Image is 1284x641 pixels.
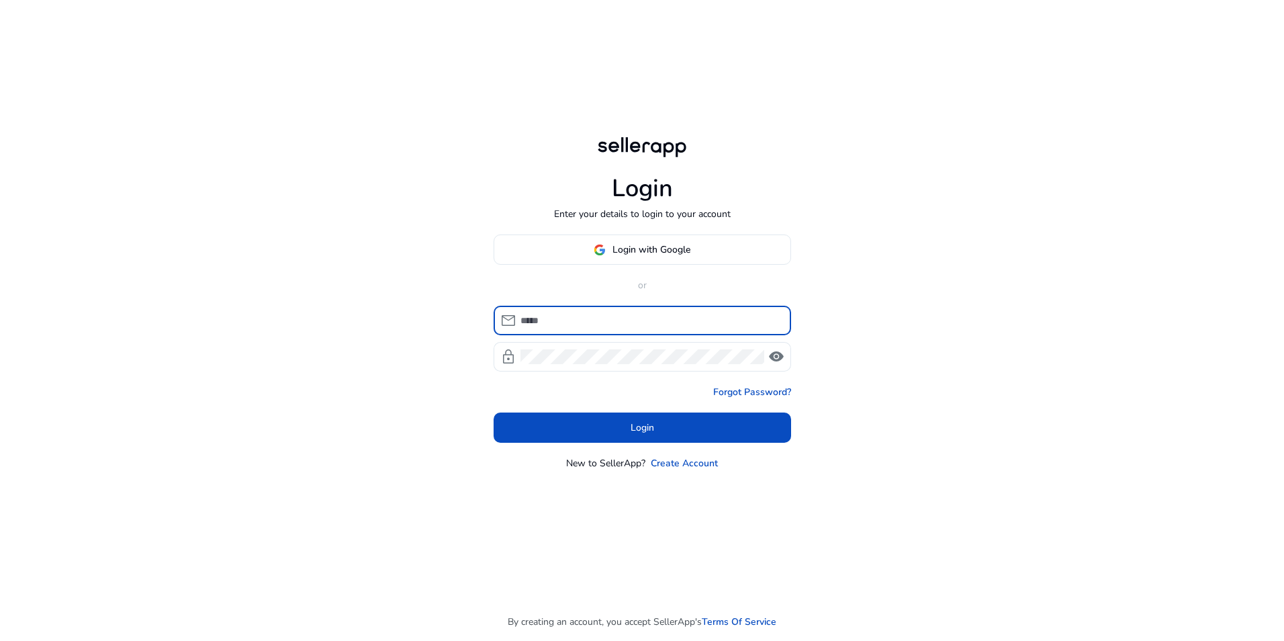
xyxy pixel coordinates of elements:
p: or [494,278,791,292]
a: Create Account [651,456,718,470]
span: Login with Google [612,243,690,257]
button: Login [494,413,791,443]
a: Forgot Password? [713,385,791,399]
p: New to SellerApp? [566,456,645,470]
span: lock [500,349,516,365]
h1: Login [612,174,673,203]
span: visibility [768,349,784,365]
a: Terms Of Service [702,615,776,629]
img: google-logo.svg [594,244,606,256]
button: Login with Google [494,234,791,265]
p: Enter your details to login to your account [554,207,731,221]
span: Login [631,421,654,435]
span: mail [500,312,516,329]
